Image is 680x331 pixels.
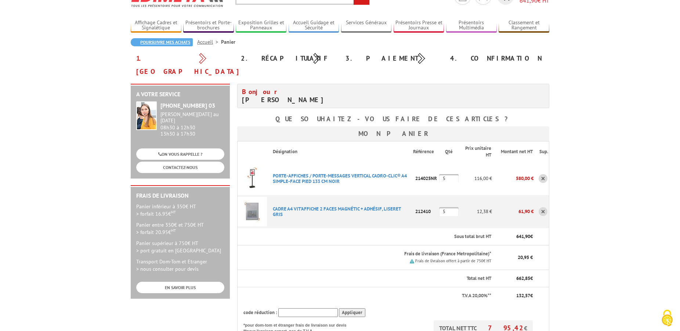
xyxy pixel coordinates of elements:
p: € [498,292,533,299]
span: > nous consulter pour devis [136,266,199,272]
b: Que souhaitez-vous faire de ces articles ? [275,115,511,123]
div: 08h30 à 12h30 13h30 à 17h30 [160,111,224,137]
p: € [498,275,533,282]
p: € [498,233,533,240]
p: Référence [413,148,438,155]
p: Panier inférieur à 350€ HT [136,203,224,217]
p: Transport Dom-Tom et Etranger [136,258,224,273]
span: > forfait 20.95€ [136,229,176,235]
input: Appliquer [339,308,365,317]
a: EN SAVOIR PLUS [136,282,224,293]
a: Présentoirs Multimédia [446,19,497,32]
sup: HT [171,228,176,233]
span: 132,57 [516,292,530,299]
th: Sous total brut HT [267,228,492,245]
a: Accueil [197,39,221,45]
img: Cookies (fenêtre modale) [658,309,676,327]
p: 214025NR [413,172,439,185]
th: Qté [439,141,459,162]
img: widget-service.jpg [136,101,157,130]
th: Sup. [533,141,549,162]
li: Panier [221,38,235,46]
h2: Frais de Livraison [136,193,224,199]
img: picto.png [410,259,414,263]
p: 212410 [413,205,439,218]
div: 1. [GEOGRAPHIC_DATA] [131,52,235,78]
span: Bonjour [242,87,281,96]
div: 2. Récapitulatif [235,52,340,65]
div: [PERSON_NAME][DATE] au [DATE] [160,111,224,124]
a: Poursuivre mes achats [131,38,193,46]
h4: [PERSON_NAME] [242,88,388,104]
span: 20,95 € [518,254,533,260]
a: CONTACTEZ-NOUS [136,162,224,173]
span: > forfait 16.95€ [136,211,176,217]
th: Désignation [267,141,413,162]
a: Accueil Guidage et Sécurité [289,19,339,32]
p: T.V.A 20,00%** [243,292,491,299]
p: Total net HT [243,275,491,282]
a: Présentoirs Presse et Journaux [394,19,444,32]
img: CADRE A4 VIT'AFFICHE 2 FACES MAGNéTIC + ADHéSIF, LISERET GRIS [238,197,267,226]
div: 4. Confirmation [445,52,549,65]
img: PORTE-AFFICHES / PORTE-MESSAGES VERTICAL CADRO-CLIC® A4 SIMPLE-FACE PIED 133 CM NOIR [238,164,267,193]
p: 116,00 € [459,172,492,185]
span: 641,90 [516,233,530,240]
span: code réduction : [243,309,277,316]
a: Présentoirs et Porte-brochures [183,19,234,32]
a: Exposition Grilles et Panneaux [236,19,286,32]
h2: A votre service [136,91,224,98]
p: Panier entre 350€ et 750€ HT [136,221,224,236]
p: Panier supérieur à 750€ HT [136,240,224,254]
a: ON VOUS RAPPELLE ? [136,148,224,160]
span: > port gratuit en [GEOGRAPHIC_DATA] [136,247,221,254]
p: 61,90 € [492,205,533,218]
small: Frais de livraison offert à partir de 750€ HT [415,258,491,263]
p: 12,38 € [459,205,492,218]
a: Affichage Cadres et Signalétique [131,19,181,32]
h3: Mon panier [237,126,549,141]
span: 662,85 [516,275,530,281]
strong: [PHONE_NUMBER] 03 [160,102,215,109]
p: Frais de livraison (France Metropolitaine)* [273,251,491,258]
a: Services Généraux [341,19,392,32]
p: 580,00 € [492,172,533,185]
p: Montant net HT [498,148,533,155]
button: Cookies (fenêtre modale) [654,306,680,331]
a: PORTE-AFFICHES / PORTE-MESSAGES VERTICAL CADRO-CLIC® A4 SIMPLE-FACE PIED 133 CM NOIR [273,173,407,184]
p: Prix unitaire HT [464,145,491,159]
a: Classement et Rangement [499,19,549,32]
a: CADRE A4 VIT'AFFICHE 2 FACES MAGNéTIC + ADHéSIF, LISERET GRIS [273,206,401,217]
div: 3. Paiement [340,52,445,65]
sup: HT [171,209,176,215]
